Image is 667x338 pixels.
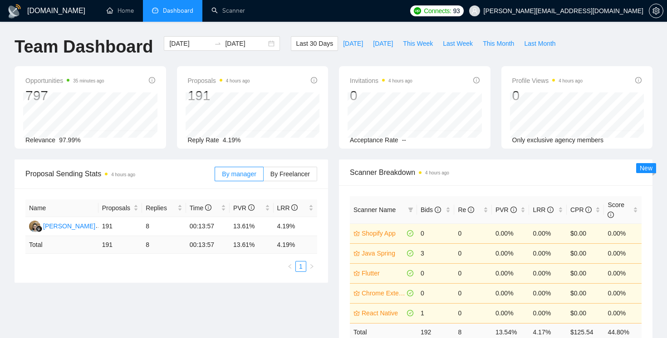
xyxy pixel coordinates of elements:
[36,226,42,232] img: gigradar-bm.png
[567,263,604,283] td: $0.00
[270,170,310,178] span: By Freelancer
[529,263,567,283] td: 0.00%
[59,136,80,144] span: 97.99%
[417,303,455,323] td: 1
[25,199,98,217] th: Name
[443,39,473,48] span: Last Week
[649,4,663,18] button: setting
[353,250,360,256] span: crown
[362,288,405,298] a: Chrome Extension
[492,223,530,243] td: 0.00%
[222,170,256,178] span: By manager
[398,36,438,51] button: This Week
[471,8,478,14] span: user
[225,39,266,48] input: End date
[309,264,314,269] span: right
[424,6,451,16] span: Connects:
[492,303,530,323] td: 0.00%
[98,236,142,254] td: 191
[417,263,455,283] td: 0
[350,87,412,104] div: 0
[604,283,642,303] td: 0.00%
[403,39,433,48] span: This Week
[226,78,250,83] time: 4 hours ago
[473,77,480,83] span: info-circle
[29,221,40,232] img: ES
[567,223,604,243] td: $0.00
[529,223,567,243] td: 0.00%
[362,248,405,258] a: Java Spring
[296,261,306,271] a: 1
[407,310,413,316] span: check-circle
[205,204,211,211] span: info-circle
[408,207,413,212] span: filter
[362,308,405,318] a: React Native
[25,75,104,86] span: Opportunities
[453,6,460,16] span: 93
[362,228,405,238] a: Shopify App
[604,243,642,263] td: 0.00%
[295,261,306,272] li: 1
[454,283,492,303] td: 0
[512,75,583,86] span: Profile Views
[435,207,441,213] span: info-circle
[190,204,211,212] span: Time
[604,303,642,323] td: 0.00%
[388,78,412,83] time: 4 hours ago
[350,136,398,144] span: Acceptance Rate
[142,217,186,236] td: 8
[188,75,250,86] span: Proposals
[417,223,455,243] td: 0
[524,39,555,48] span: Last Month
[274,217,318,236] td: 4.19%
[417,283,455,303] td: 0
[214,40,221,47] span: to
[438,36,478,51] button: Last Week
[547,207,554,213] span: info-circle
[649,7,663,14] span: setting
[353,310,360,316] span: crown
[492,243,530,263] td: 0.00%
[142,236,186,254] td: 8
[407,230,413,237] span: check-circle
[362,268,405,278] a: Flutter
[570,206,592,213] span: CPR
[152,7,158,14] span: dashboard
[102,203,132,213] span: Proposals
[604,263,642,283] td: 0.00%
[373,39,393,48] span: [DATE]
[306,261,317,272] button: right
[343,39,363,48] span: [DATE]
[533,206,554,213] span: LRR
[73,78,104,83] time: 35 minutes ago
[287,264,293,269] span: left
[529,283,567,303] td: 0.00%
[567,243,604,263] td: $0.00
[284,261,295,272] li: Previous Page
[454,263,492,283] td: 0
[25,168,215,179] span: Proposal Sending Stats
[483,39,514,48] span: This Month
[468,207,474,213] span: info-circle
[608,201,624,218] span: Score
[353,230,360,237] span: crown
[492,263,530,283] td: 0.00%
[512,87,583,104] div: 0
[188,87,250,104] div: 191
[353,290,360,296] span: crown
[604,223,642,243] td: 0.00%
[142,199,186,217] th: Replies
[368,36,398,51] button: [DATE]
[7,4,22,19] img: logo
[407,290,413,296] span: check-circle
[149,77,155,83] span: info-circle
[277,204,298,212] span: LRR
[492,283,530,303] td: 0.00%
[43,221,95,231] div: [PERSON_NAME]
[248,204,255,211] span: info-circle
[25,136,55,144] span: Relevance
[417,243,455,263] td: 3
[350,167,642,178] span: Scanner Breakdown
[425,170,449,175] time: 4 hours ago
[406,203,415,217] span: filter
